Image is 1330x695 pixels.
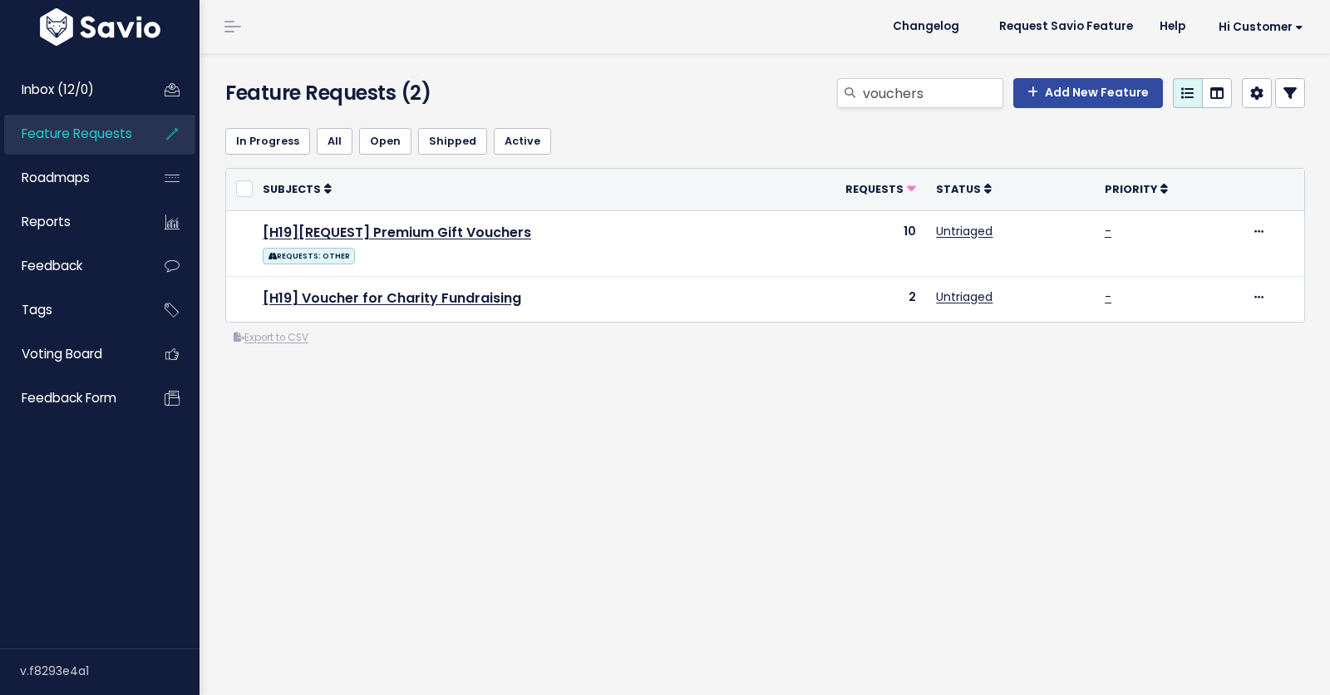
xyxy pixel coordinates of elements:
[861,78,1003,108] input: Search features...
[766,276,926,322] td: 2
[263,248,355,264] span: REQUESTS: OTHER
[22,257,82,274] span: Feedback
[936,182,981,196] span: Status
[1199,14,1317,40] a: Hi Customer
[20,649,199,693] div: v.f8293e4a1
[986,14,1146,39] a: Request Savio Feature
[1105,288,1111,305] a: -
[893,21,959,32] span: Changelog
[263,223,531,242] a: [H19][REQUEST] Premium Gift Vouchers
[4,159,138,197] a: Roadmaps
[4,291,138,329] a: Tags
[766,210,926,276] td: 10
[4,203,138,241] a: Reports
[845,180,916,197] a: Requests
[263,288,521,308] a: [H19] Voucher for Charity Fundraising
[22,389,116,407] span: Feedback form
[418,128,487,155] a: Shipped
[4,379,138,417] a: Feedback form
[36,8,165,46] img: logo-white.9d6f32f41409.svg
[225,128,1305,155] ul: Filter feature requests
[1105,180,1168,197] a: Priority
[263,244,355,265] a: REQUESTS: OTHER
[4,247,138,285] a: Feedback
[1146,14,1199,39] a: Help
[22,345,102,362] span: Voting Board
[22,81,94,98] span: Inbox (12/0)
[1219,21,1303,33] span: Hi Customer
[936,223,993,239] a: Untriaged
[22,301,52,318] span: Tags
[4,71,138,109] a: Inbox (12/0)
[22,213,71,230] span: Reports
[936,288,993,305] a: Untriaged
[1105,182,1157,196] span: Priority
[263,180,332,197] a: Subjects
[234,331,308,344] a: Export to CSV
[494,128,551,155] a: Active
[1105,223,1111,239] a: -
[845,182,904,196] span: Requests
[225,78,569,108] h4: Feature Requests (2)
[4,335,138,373] a: Voting Board
[936,180,992,197] a: Status
[263,182,321,196] span: Subjects
[317,128,352,155] a: All
[4,115,138,153] a: Feature Requests
[22,125,132,142] span: Feature Requests
[22,169,90,186] span: Roadmaps
[1013,78,1163,108] a: Add New Feature
[359,128,411,155] a: Open
[225,128,310,155] a: In Progress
